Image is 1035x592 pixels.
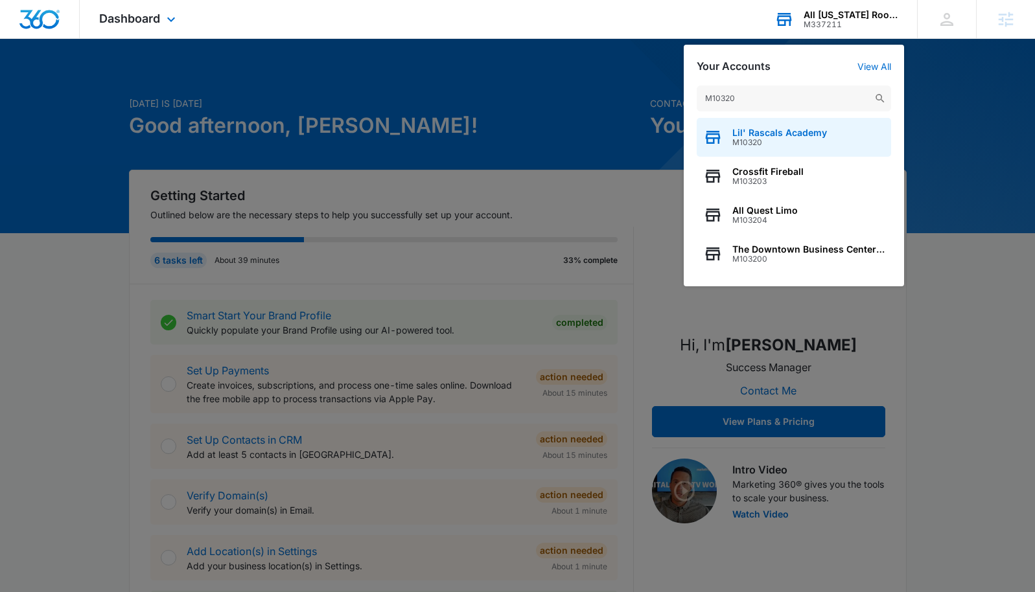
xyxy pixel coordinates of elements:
[732,216,798,225] span: M103204
[804,10,898,20] div: account name
[804,20,898,29] div: account id
[732,244,885,255] span: The Downtown Business Center Inc.
[697,157,891,196] button: Crossfit FireballM103203
[732,138,827,147] span: M10320
[697,60,771,73] h2: Your Accounts
[697,85,891,111] input: Search Accounts
[857,61,891,72] a: View All
[732,255,885,264] span: M103200
[732,128,827,138] span: Lil' Rascals Academy
[99,12,160,25] span: Dashboard
[697,196,891,234] button: All Quest LimoM103204
[697,118,891,157] button: Lil' Rascals AcademyM10320
[732,177,804,186] span: M103203
[732,205,798,216] span: All Quest Limo
[732,166,804,177] span: Crossfit Fireball
[697,234,891,273] button: The Downtown Business Center Inc.M103200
